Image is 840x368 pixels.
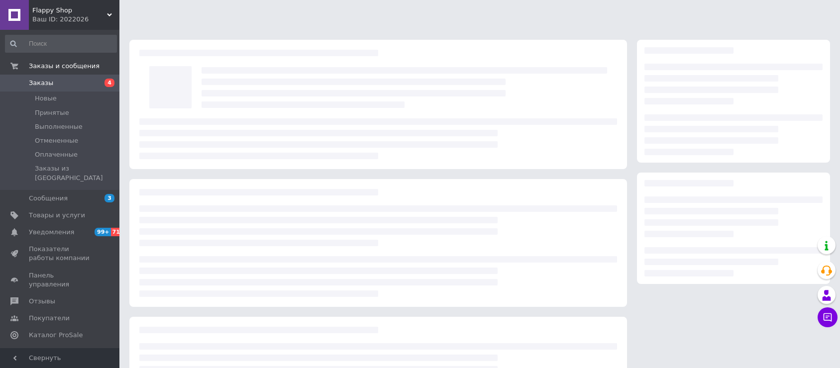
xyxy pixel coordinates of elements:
[111,228,122,236] span: 71
[35,164,116,182] span: Заказы из [GEOGRAPHIC_DATA]
[35,122,83,131] span: Выполненные
[29,314,70,323] span: Покупатели
[95,228,111,236] span: 99+
[29,79,53,88] span: Заказы
[29,245,92,263] span: Показатели работы компании
[29,62,100,71] span: Заказы и сообщения
[32,6,107,15] span: Flappy Shop
[29,194,68,203] span: Сообщения
[35,94,57,103] span: Новые
[29,228,74,237] span: Уведомления
[29,331,83,340] span: Каталог ProSale
[29,211,85,220] span: Товары и услуги
[35,136,78,145] span: Отмененные
[29,271,92,289] span: Панель управления
[105,194,114,202] span: 3
[32,15,119,24] div: Ваш ID: 2022026
[35,150,78,159] span: Оплаченные
[29,297,55,306] span: Отзывы
[818,307,838,327] button: Чат с покупателем
[105,79,114,87] span: 4
[35,108,69,117] span: Принятые
[5,35,117,53] input: Поиск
